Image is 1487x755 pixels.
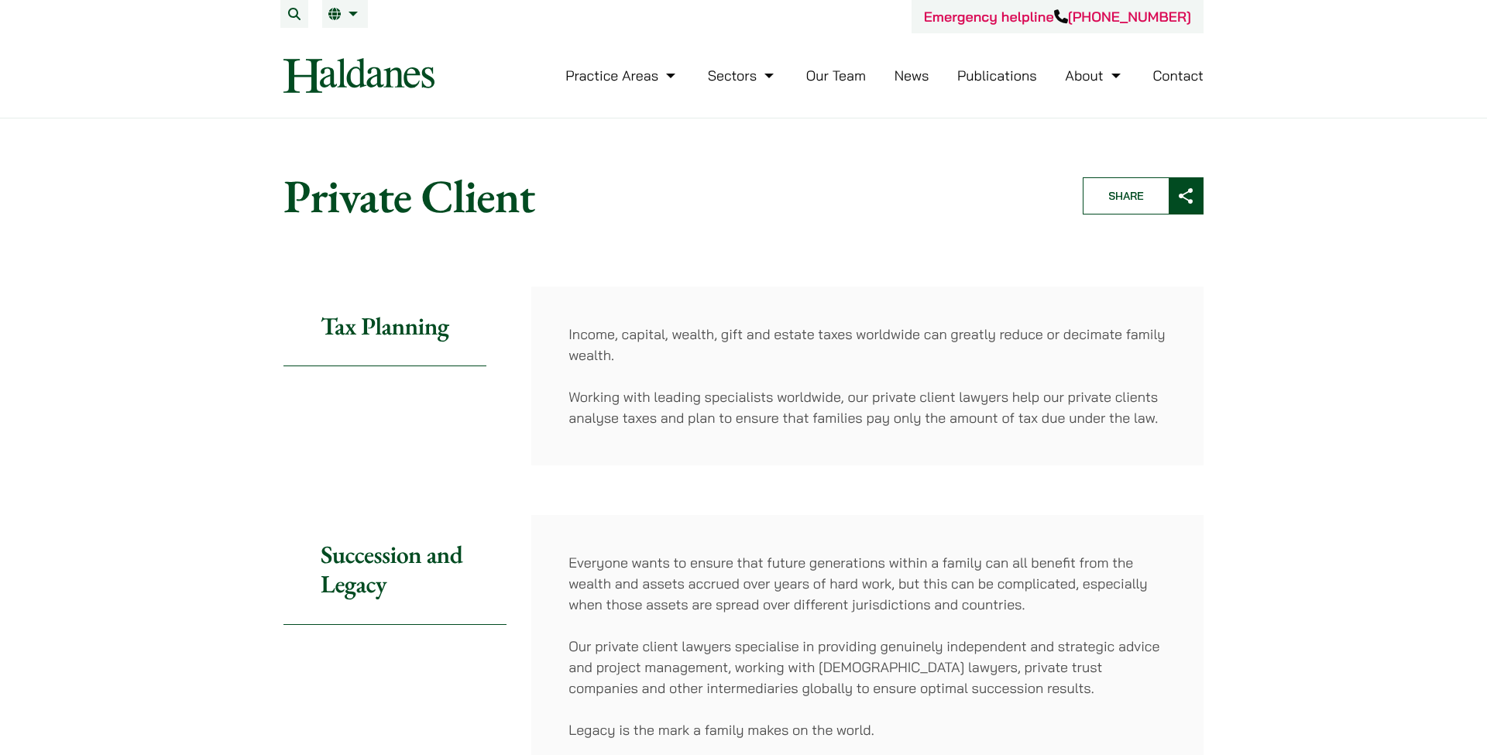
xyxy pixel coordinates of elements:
[328,8,362,20] a: EN
[568,324,1166,365] p: Income, capital, wealth, gift and estate taxes worldwide can greatly reduce or decimate family we...
[1152,67,1204,84] a: Contact
[1065,67,1124,84] a: About
[283,58,434,93] img: Logo of Haldanes
[283,515,507,625] h2: Succession and Legacy
[568,636,1166,698] p: Our private client lawyers specialise in providing genuinely independent and strategic advice and...
[806,67,866,84] a: Our Team
[568,719,1166,740] p: Legacy is the mark a family makes on the world.
[283,168,1056,224] h1: Private Client
[895,67,929,84] a: News
[1083,177,1204,214] button: Share
[1083,178,1169,214] span: Share
[957,67,1037,84] a: Publications
[568,552,1166,615] p: Everyone wants to ensure that future generations within a family can all benefit from the wealth ...
[565,67,679,84] a: Practice Areas
[924,8,1191,26] a: Emergency helpline[PHONE_NUMBER]
[708,67,778,84] a: Sectors
[283,287,486,366] h2: Tax Planning
[568,386,1166,428] p: Working with leading specialists worldwide, our private client lawyers help our private clients a...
